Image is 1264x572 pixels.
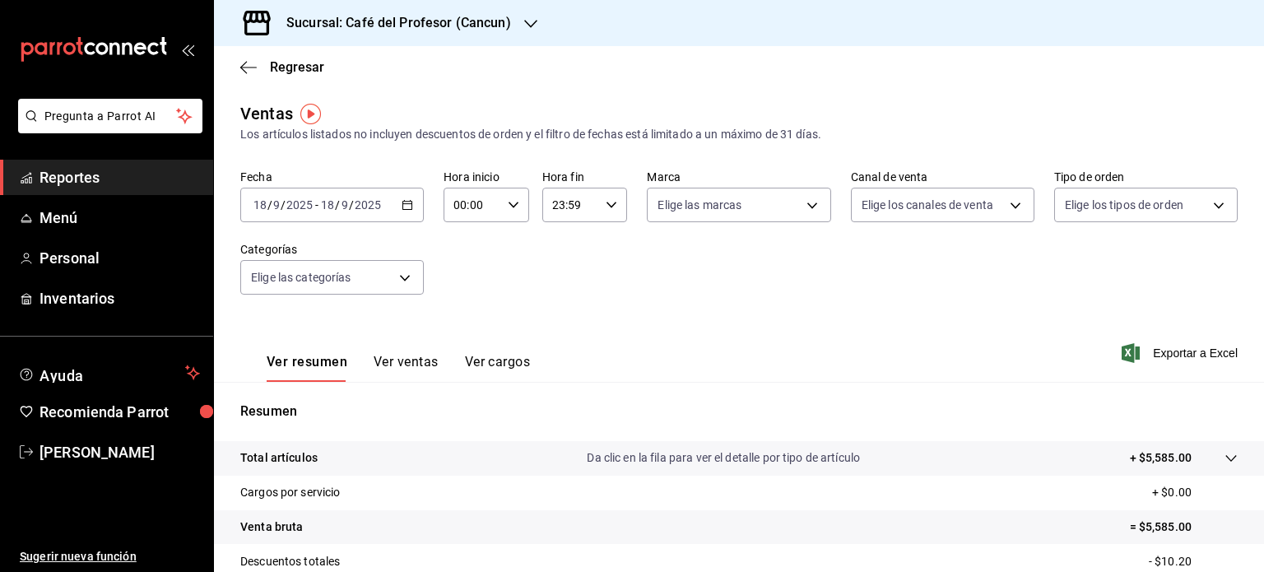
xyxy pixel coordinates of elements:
[281,198,286,212] span: /
[444,171,529,183] label: Hora inicio
[39,363,179,383] span: Ayuda
[39,207,200,229] span: Menú
[267,198,272,212] span: /
[240,59,324,75] button: Regresar
[39,401,200,423] span: Recomienda Parrot
[181,43,194,56] button: open_drawer_menu
[349,198,354,212] span: /
[20,548,200,565] span: Sugerir nueva función
[465,354,531,382] button: Ver cargos
[374,354,439,382] button: Ver ventas
[354,198,382,212] input: ----
[851,171,1034,183] label: Canal de venta
[240,126,1238,143] div: Los artículos listados no incluyen descuentos de orden y el filtro de fechas está limitado a un m...
[39,287,200,309] span: Inventarios
[251,269,351,286] span: Elige las categorías
[286,198,314,212] input: ----
[44,108,177,125] span: Pregunta a Parrot AI
[240,244,424,255] label: Categorías
[267,354,530,382] div: navigation tabs
[270,59,324,75] span: Regresar
[1149,553,1238,570] p: - $10.20
[320,198,335,212] input: --
[240,519,303,536] p: Venta bruta
[273,13,511,33] h3: Sucursal: Café del Profesor (Cancun)
[240,484,341,501] p: Cargos por servicio
[272,198,281,212] input: --
[658,197,741,213] span: Elige las marcas
[315,198,318,212] span: -
[587,449,860,467] p: Da clic en la fila para ver el detalle por tipo de artículo
[240,171,424,183] label: Fecha
[240,553,340,570] p: Descuentos totales
[862,197,993,213] span: Elige los canales de venta
[647,171,830,183] label: Marca
[39,441,200,463] span: [PERSON_NAME]
[335,198,340,212] span: /
[240,449,318,467] p: Total artículos
[18,99,202,133] button: Pregunta a Parrot AI
[1054,171,1238,183] label: Tipo de orden
[240,402,1238,421] p: Resumen
[1152,484,1238,501] p: + $0.00
[1125,343,1238,363] button: Exportar a Excel
[253,198,267,212] input: --
[267,354,347,382] button: Ver resumen
[240,101,293,126] div: Ventas
[542,171,628,183] label: Hora fin
[1130,449,1192,467] p: + $5,585.00
[39,247,200,269] span: Personal
[300,104,321,124] img: Tooltip marker
[39,166,200,188] span: Reportes
[1065,197,1183,213] span: Elige los tipos de orden
[341,198,349,212] input: --
[1130,519,1238,536] p: = $5,585.00
[12,119,202,137] a: Pregunta a Parrot AI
